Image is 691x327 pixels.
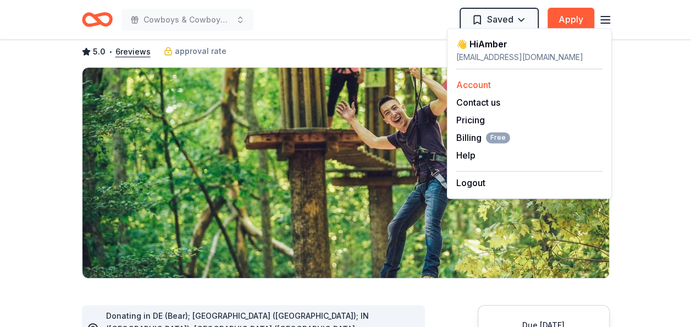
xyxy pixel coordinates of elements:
[456,115,485,126] a: Pricing
[456,37,602,51] div: 👋 Hi Amber
[456,131,510,144] span: Billing
[487,12,513,26] span: Saved
[456,96,500,109] button: Contact us
[456,79,491,90] a: Account
[164,45,226,58] a: approval rate
[143,13,231,26] span: Cowboys & Cowboys Gala
[121,9,253,31] button: Cowboys & Cowboys Gala
[460,8,539,32] button: Saved
[82,68,609,278] img: Image for Go Ape
[486,132,510,143] span: Free
[456,176,485,189] button: Logout
[115,45,151,58] button: 6reviews
[108,47,112,56] span: •
[456,149,476,162] button: Help
[93,45,106,58] span: 5.0
[82,7,113,32] a: Home
[175,45,226,58] span: approval rate
[456,51,602,64] div: [EMAIL_ADDRESS][DOMAIN_NAME]
[548,8,594,32] button: Apply
[456,131,510,144] button: BillingFree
